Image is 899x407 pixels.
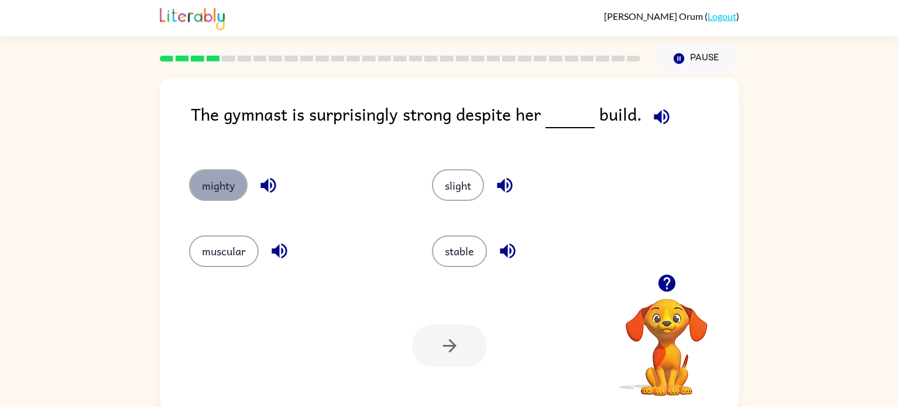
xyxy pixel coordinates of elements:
[604,11,739,22] div: ( )
[189,235,259,267] button: muscular
[604,11,705,22] span: [PERSON_NAME] Orum
[608,281,725,398] video: Your browser must support playing .mp4 files to use Literably. Please try using another browser.
[432,169,484,201] button: slight
[654,45,739,72] button: Pause
[191,101,739,146] div: The gymnast is surprisingly strong despite her build.
[189,169,248,201] button: mighty
[708,11,736,22] a: Logout
[432,235,487,267] button: stable
[160,5,225,30] img: Literably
